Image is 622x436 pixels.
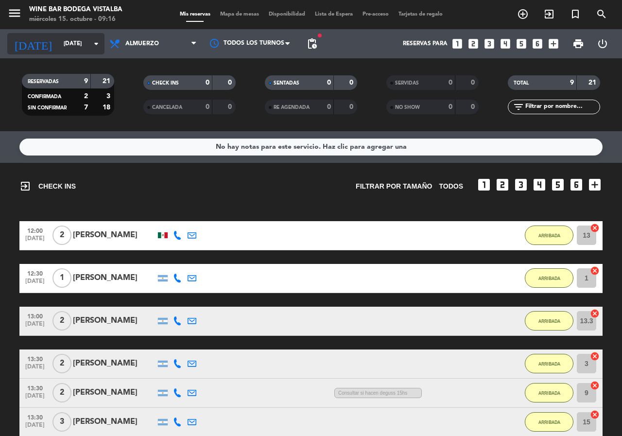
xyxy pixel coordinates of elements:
strong: 0 [449,104,452,110]
span: 2 [52,383,71,402]
strong: 2 [84,93,88,100]
span: Pre-acceso [358,12,394,17]
span: Reservas para [403,40,448,47]
span: Lista de Espera [310,12,358,17]
i: looks_one [476,177,492,192]
i: exit_to_app [19,180,31,192]
i: cancel [590,309,600,318]
i: looks_3 [513,177,529,192]
span: 2 [52,311,71,331]
span: [DATE] [23,235,47,246]
div: miércoles 15. octubre - 09:16 [29,15,122,24]
strong: 9 [570,79,574,86]
i: looks_4 [532,177,547,192]
span: ARRIBADA [538,233,560,238]
span: 13:30 [23,411,47,422]
span: RESERVADAS [28,79,59,84]
i: looks_3 [483,37,496,50]
span: Tarjetas de regalo [394,12,448,17]
span: 2 [52,354,71,373]
i: looks_4 [499,37,512,50]
span: [DATE] [23,364,47,375]
span: Mis reservas [175,12,215,17]
strong: 0 [228,79,234,86]
i: [DATE] [7,33,59,54]
i: power_settings_new [597,38,608,50]
strong: 0 [327,79,331,86]
span: Consultar si hacen deguss 15hs [334,388,422,398]
span: ARRIBADA [538,361,560,366]
span: SERVIDAS [395,81,419,86]
i: add_box [547,37,560,50]
i: looks_6 [531,37,544,50]
span: ARRIBADA [538,276,560,281]
i: turned_in_not [570,8,581,20]
span: CHECK INS [152,81,179,86]
div: [PERSON_NAME] [73,416,155,428]
strong: 0 [327,104,331,110]
span: 13:00 [23,310,47,321]
strong: 0 [449,79,452,86]
span: RE AGENDADA [274,105,310,110]
strong: 0 [471,79,477,86]
button: ARRIBADA [525,226,573,245]
span: 1 [52,268,71,288]
div: [PERSON_NAME] [73,229,155,242]
span: Almuerzo [125,40,159,47]
strong: 7 [84,104,88,111]
div: [PERSON_NAME] [73,386,155,399]
div: Wine Bar Bodega Vistalba [29,5,122,15]
strong: 0 [206,104,209,110]
span: [DATE] [23,321,47,332]
span: fiber_manual_record [317,33,323,38]
strong: 21 [588,79,598,86]
span: Mapa de mesas [215,12,264,17]
i: arrow_drop_down [90,38,102,50]
strong: 0 [228,104,234,110]
i: looks_5 [550,177,566,192]
i: add_box [587,177,603,192]
button: ARRIBADA [525,383,573,402]
span: 13:30 [23,382,47,393]
i: filter_list [513,101,524,113]
i: cancel [590,381,600,390]
i: looks_two [467,37,480,50]
strong: 18 [103,104,112,111]
span: 13:30 [23,353,47,364]
i: looks_one [451,37,464,50]
span: CONFIRMADA [28,94,61,99]
span: pending_actions [306,38,318,50]
i: looks_two [495,177,510,192]
div: [PERSON_NAME] [73,314,155,327]
button: ARRIBADA [525,412,573,432]
button: menu [7,6,22,24]
div: [PERSON_NAME] [73,357,155,370]
i: cancel [590,351,600,361]
strong: 0 [349,104,355,110]
span: TOTAL [514,81,529,86]
div: [PERSON_NAME] [73,272,155,284]
span: [DATE] [23,393,47,404]
i: add_circle_outline [517,8,529,20]
span: ARRIBADA [538,318,560,324]
i: looks_6 [569,177,584,192]
button: ARRIBADA [525,354,573,373]
span: ARRIBADA [538,419,560,425]
span: [DATE] [23,422,47,433]
span: 2 [52,226,71,245]
span: CANCELADA [152,105,182,110]
input: Filtrar por nombre... [524,102,600,112]
span: TODOS [439,181,463,192]
div: No hay notas para este servicio. Haz clic para agregar una [216,141,407,153]
span: Disponibilidad [264,12,310,17]
strong: 3 [106,93,112,100]
span: SIN CONFIRMAR [28,105,67,110]
strong: 0 [349,79,355,86]
span: print [572,38,584,50]
i: cancel [590,223,600,233]
i: exit_to_app [543,8,555,20]
i: cancel [590,410,600,419]
span: SENTADAS [274,81,299,86]
span: Filtrar por tamaño [356,181,432,192]
i: cancel [590,266,600,276]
